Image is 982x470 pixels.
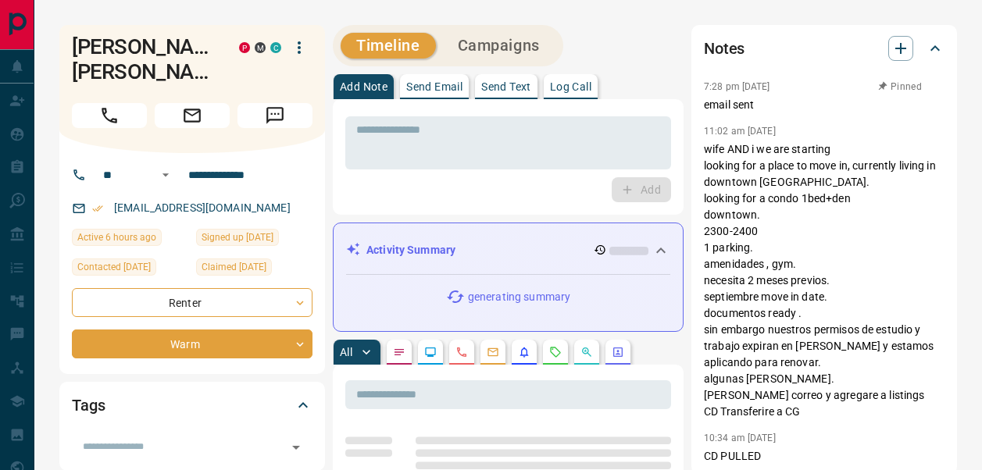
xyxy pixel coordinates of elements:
[704,126,776,137] p: 11:02 am [DATE]
[704,141,945,420] p: wife AND i we are starting looking for a place to move in, currently living in downtown [GEOGRAPH...
[285,436,307,458] button: Open
[156,166,175,184] button: Open
[704,433,776,443] p: 10:34 am [DATE]
[155,103,230,128] span: Email
[704,81,770,92] p: 7:28 pm [DATE]
[406,81,462,92] p: Send Email
[72,393,105,418] h2: Tags
[704,30,945,67] div: Notes
[72,386,312,424] div: Tags
[92,203,103,214] svg: Email Verified
[550,81,591,92] p: Log Call
[366,242,455,258] p: Activity Summary
[196,229,312,251] div: Thu Jul 03 2025
[346,236,670,265] div: Activity Summary
[442,33,555,59] button: Campaigns
[612,346,624,358] svg: Agent Actions
[877,80,923,94] button: Pinned
[255,42,266,53] div: mrloft.ca
[77,259,151,275] span: Contacted [DATE]
[72,329,312,358] div: Warm
[202,230,273,245] span: Signed up [DATE]
[72,288,312,317] div: Renter
[704,36,745,61] h2: Notes
[424,346,437,358] svg: Lead Browsing Activity
[196,258,312,280] div: Fri Jul 04 2025
[704,448,945,465] p: CD PULLED
[487,346,499,358] svg: Emails
[549,346,562,358] svg: Requests
[72,103,147,128] span: Call
[704,97,945,113] p: email sent
[340,81,387,92] p: Add Note
[455,346,468,358] svg: Calls
[468,289,570,305] p: generating summary
[72,258,188,280] div: Thu Jul 03 2025
[481,81,531,92] p: Send Text
[393,346,405,358] svg: Notes
[239,42,250,53] div: property.ca
[202,259,266,275] span: Claimed [DATE]
[270,42,281,53] div: condos.ca
[580,346,593,358] svg: Opportunities
[72,229,188,251] div: Mon Sep 15 2025
[77,230,156,245] span: Active 6 hours ago
[114,201,291,214] a: [EMAIL_ADDRESS][DOMAIN_NAME]
[341,33,436,59] button: Timeline
[518,346,530,358] svg: Listing Alerts
[72,34,216,84] h1: [PERSON_NAME] [PERSON_NAME]
[340,347,352,358] p: All
[237,103,312,128] span: Message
